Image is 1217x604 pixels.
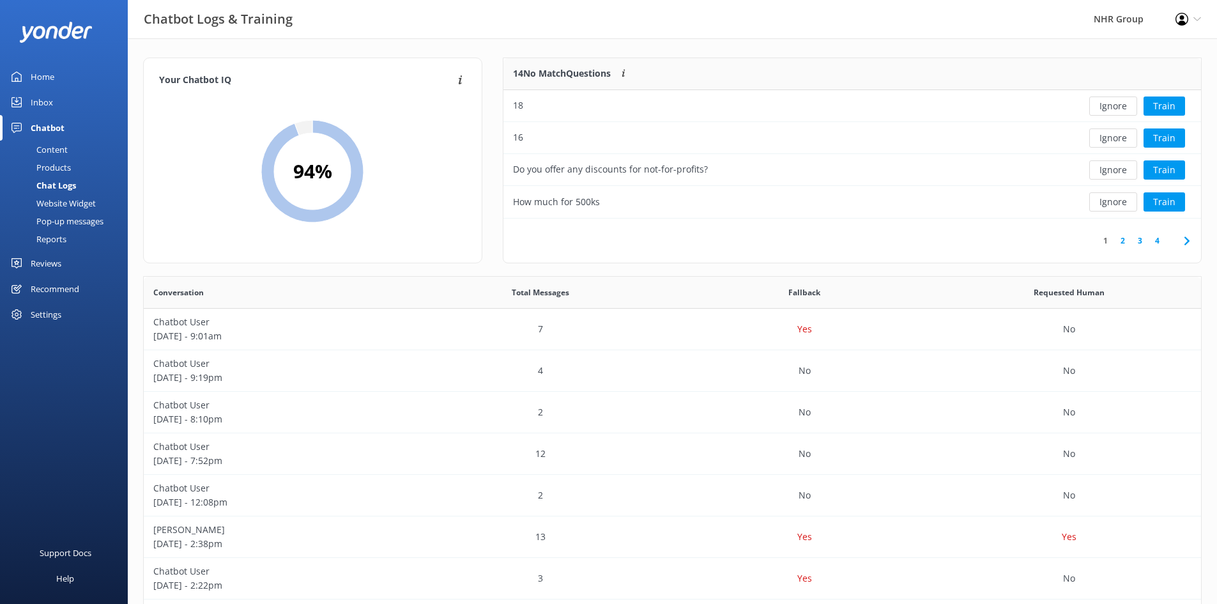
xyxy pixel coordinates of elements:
[1089,97,1137,116] button: Ignore
[31,302,61,327] div: Settings
[144,433,1201,475] div: row
[1062,530,1076,544] p: Yes
[153,286,204,298] span: Conversation
[8,212,128,230] a: Pop-up messages
[19,22,93,43] img: yonder-white-logo.png
[513,66,611,81] p: 14 No Match Questions
[144,558,1201,600] div: row
[1131,235,1149,247] a: 3
[31,276,79,302] div: Recommend
[144,392,1201,433] div: row
[535,530,546,544] p: 13
[153,371,399,385] p: [DATE] - 9:19pm
[8,141,128,159] a: Content
[31,115,65,141] div: Chatbot
[144,9,293,29] h3: Chatbot Logs & Training
[31,251,61,276] div: Reviews
[797,322,812,336] p: Yes
[144,309,1201,350] div: row
[538,364,543,378] p: 4
[153,537,399,551] p: [DATE] - 2:38pm
[1089,128,1137,148] button: Ignore
[153,495,399,509] p: [DATE] - 12:08pm
[538,571,543,585] p: 3
[153,398,399,412] p: Chatbot User
[8,230,66,248] div: Reports
[799,488,811,502] p: No
[8,176,76,194] div: Chat Logs
[512,286,569,298] span: Total Messages
[1063,364,1075,378] p: No
[513,98,523,112] div: 18
[1063,488,1075,502] p: No
[40,540,91,566] div: Support Docs
[153,440,399,454] p: Chatbot User
[153,412,399,426] p: [DATE] - 8:10pm
[1097,235,1114,247] a: 1
[1034,286,1105,298] span: Requested Human
[797,530,812,544] p: Yes
[1089,192,1137,212] button: Ignore
[538,405,543,419] p: 2
[538,322,543,336] p: 7
[503,186,1201,218] div: row
[153,481,399,495] p: Chatbot User
[1063,322,1075,336] p: No
[8,212,103,230] div: Pop-up messages
[503,122,1201,154] div: row
[513,195,600,209] div: How much for 500ks
[503,154,1201,186] div: row
[8,159,71,176] div: Products
[788,286,820,298] span: Fallback
[144,350,1201,392] div: row
[8,194,96,212] div: Website Widget
[8,159,128,176] a: Products
[513,162,708,176] div: Do you offer any discounts for not-for-profits?
[799,447,811,461] p: No
[799,405,811,419] p: No
[1063,571,1075,585] p: No
[1089,160,1137,180] button: Ignore
[1144,160,1185,180] button: Train
[513,130,523,144] div: 16
[153,454,399,468] p: [DATE] - 7:52pm
[153,329,399,343] p: [DATE] - 9:01am
[56,566,74,591] div: Help
[153,523,399,537] p: [PERSON_NAME]
[8,194,128,212] a: Website Widget
[503,90,1201,122] div: row
[153,564,399,578] p: Chatbot User
[144,516,1201,558] div: row
[153,578,399,592] p: [DATE] - 2:22pm
[797,571,812,585] p: Yes
[31,89,53,115] div: Inbox
[8,230,128,248] a: Reports
[8,176,128,194] a: Chat Logs
[1149,235,1166,247] a: 4
[153,357,399,371] p: Chatbot User
[1144,97,1185,116] button: Train
[1063,447,1075,461] p: No
[1144,128,1185,148] button: Train
[535,447,546,461] p: 12
[153,315,399,329] p: Chatbot User
[144,475,1201,516] div: row
[503,90,1201,218] div: grid
[1144,192,1185,212] button: Train
[293,156,332,187] h2: 94 %
[31,64,54,89] div: Home
[538,488,543,502] p: 2
[1114,235,1131,247] a: 2
[8,141,68,159] div: Content
[1063,405,1075,419] p: No
[159,74,454,88] h4: Your Chatbot IQ
[799,364,811,378] p: No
